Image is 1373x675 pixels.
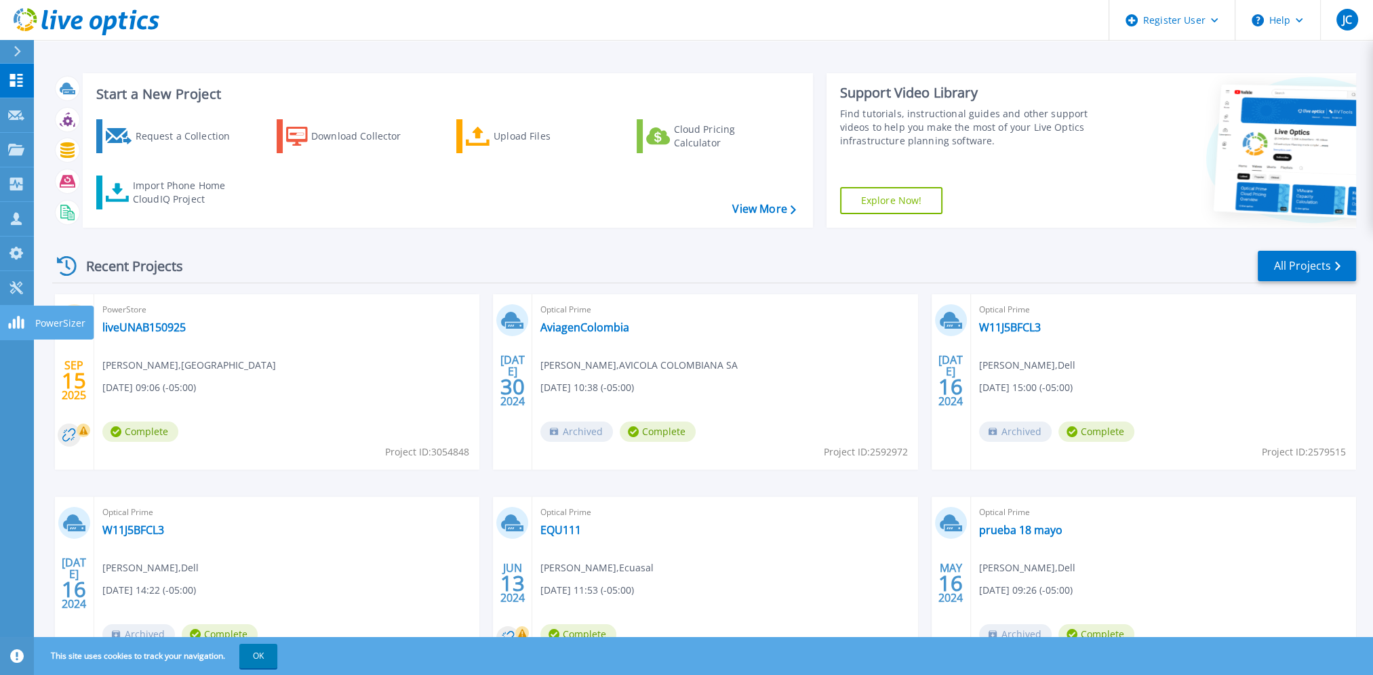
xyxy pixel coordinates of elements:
[102,523,164,537] a: W11J5BFCL3
[102,583,196,598] span: [DATE] 14:22 (-05:00)
[938,356,963,405] div: [DATE] 2024
[35,306,85,341] p: PowerSizer
[620,422,696,442] span: Complete
[540,422,613,442] span: Archived
[102,505,471,520] span: Optical Prime
[540,321,629,334] a: AviagenColombia
[840,107,1111,148] div: Find tutorials, instructional guides and other support videos to help you make the most of your L...
[673,123,782,150] div: Cloud Pricing Calculator
[938,558,963,608] div: MAY 2024
[540,523,581,537] a: EQU111
[1342,14,1351,25] span: JC
[102,302,471,317] span: PowerStore
[133,179,239,206] div: Import Phone Home CloudIQ Project
[102,422,178,442] span: Complete
[979,523,1062,537] a: prueba 18 mayo
[540,624,616,645] span: Complete
[500,577,525,589] span: 13
[979,380,1073,395] span: [DATE] 15:00 (-05:00)
[732,203,795,216] a: View More
[37,644,277,668] span: This site uses cookies to track your navigation.
[979,624,1052,645] span: Archived
[102,321,186,334] a: liveUNAB150925
[979,422,1052,442] span: Archived
[102,358,276,373] span: [PERSON_NAME] , [GEOGRAPHIC_DATA]
[979,583,1073,598] span: [DATE] 09:26 (-05:00)
[96,87,795,102] h3: Start a New Project
[62,375,86,386] span: 15
[96,119,247,153] a: Request a Collection
[52,249,201,283] div: Recent Projects
[61,558,87,608] div: [DATE] 2024
[102,624,175,645] span: Archived
[385,445,469,459] span: Project ID: 3054848
[979,560,1075,575] span: [PERSON_NAME] , Dell
[938,577,963,589] span: 16
[979,321,1041,334] a: W11J5BFCL3
[979,302,1348,317] span: Optical Prime
[637,119,788,153] a: Cloud Pricing Calculator
[540,302,909,317] span: Optical Prime
[540,505,909,520] span: Optical Prime
[500,558,525,608] div: JUN 2024
[540,380,634,395] span: [DATE] 10:38 (-05:00)
[311,123,420,150] div: Download Collector
[979,505,1348,520] span: Optical Prime
[1058,422,1134,442] span: Complete
[840,84,1111,102] div: Support Video Library
[938,381,963,392] span: 16
[62,584,86,595] span: 16
[277,119,428,153] a: Download Collector
[979,358,1075,373] span: [PERSON_NAME] , Dell
[540,583,634,598] span: [DATE] 11:53 (-05:00)
[494,123,602,150] div: Upload Files
[500,356,525,405] div: [DATE] 2024
[1058,624,1134,645] span: Complete
[1262,445,1346,459] span: Project ID: 2579515
[182,624,258,645] span: Complete
[102,560,199,575] span: [PERSON_NAME] , Dell
[456,119,608,153] a: Upload Files
[840,187,943,214] a: Explore Now!
[540,560,654,575] span: [PERSON_NAME] , Ecuasal
[102,380,196,395] span: [DATE] 09:06 (-05:00)
[500,381,525,392] span: 30
[1258,251,1356,281] a: All Projects
[824,445,908,459] span: Project ID: 2592972
[239,644,277,668] button: OK
[540,358,738,373] span: [PERSON_NAME] , AVICOLA COLOMBIANA SA
[61,356,87,405] div: SEP 2025
[135,123,243,150] div: Request a Collection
